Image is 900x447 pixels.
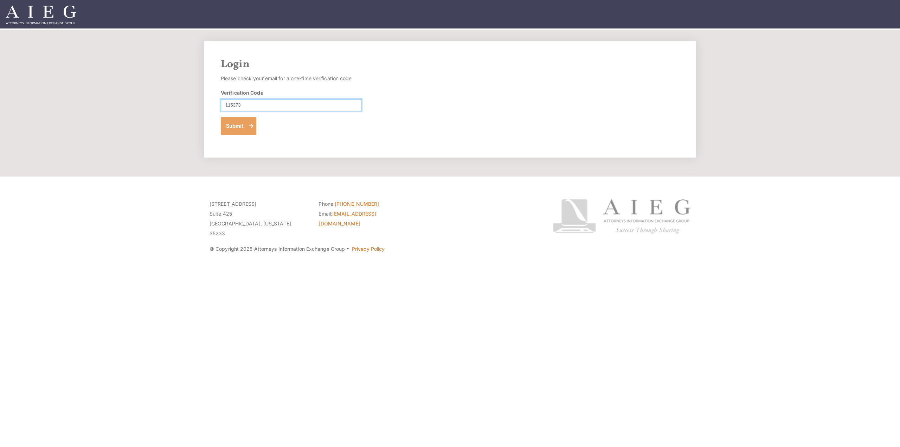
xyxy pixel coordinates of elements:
[6,6,76,24] img: Attorneys Information Exchange Group
[221,58,679,71] h2: Login
[553,199,690,234] img: Attorneys Information Exchange Group logo
[352,246,385,252] a: Privacy Policy
[319,199,417,209] li: Phone:
[346,249,349,252] span: ·
[221,74,361,83] p: Please check your email for a one-time verification code
[221,117,256,135] button: Submit
[210,199,308,238] p: [STREET_ADDRESS] Suite 425 [GEOGRAPHIC_DATA], [US_STATE] 35233
[210,244,526,254] p: © Copyright 2025 Attorneys Information Exchange Group
[221,89,263,96] label: Verification Code
[319,211,376,226] a: [EMAIL_ADDRESS][DOMAIN_NAME]
[335,201,379,207] a: [PHONE_NUMBER]
[319,209,417,229] li: Email:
